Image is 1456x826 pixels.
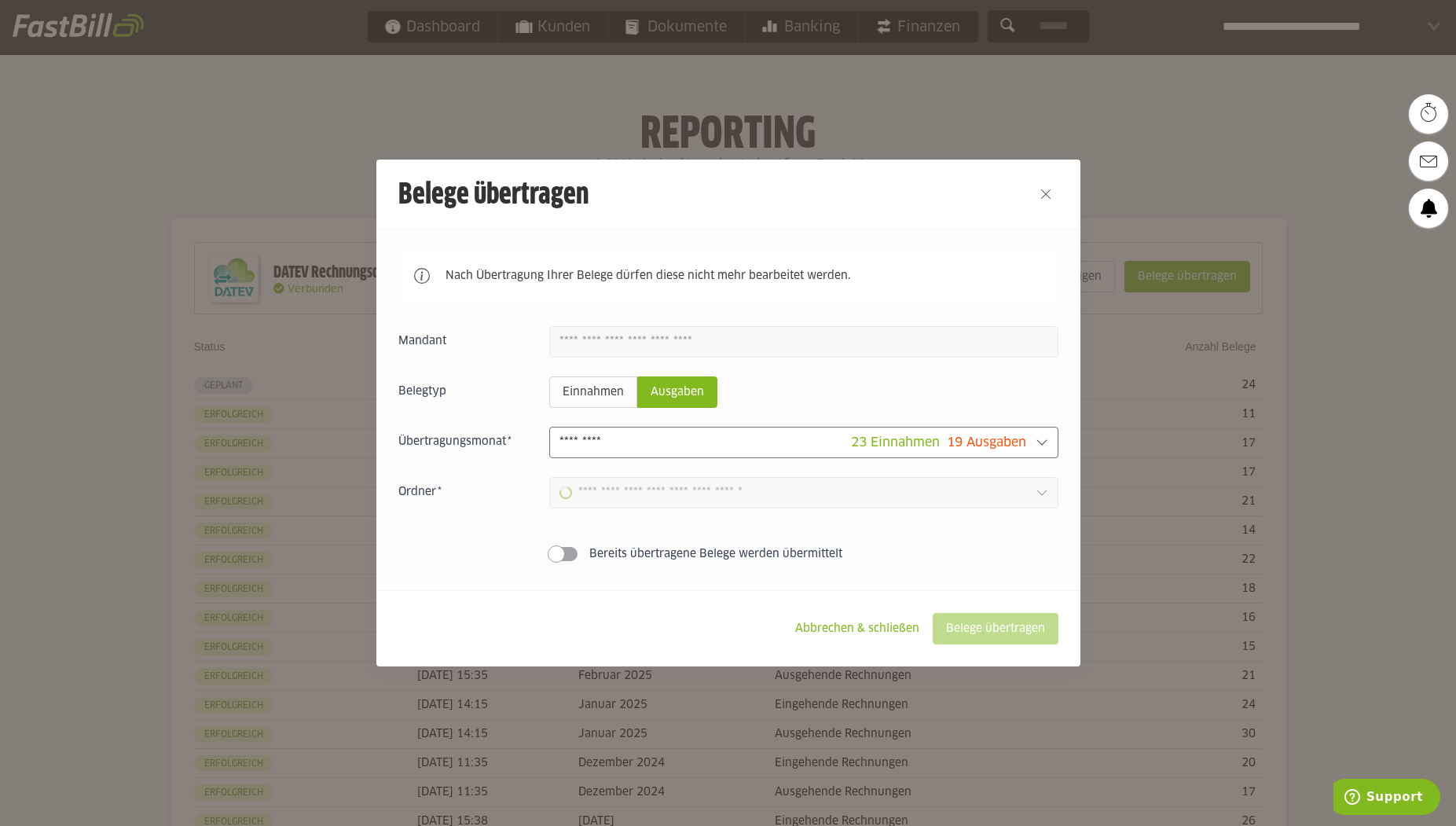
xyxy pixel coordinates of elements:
span: 23 Einnahmen [851,436,940,449]
sl-switch: Bereits übertragene Belege werden übermittelt [398,546,1058,562]
sl-radio-button: Ausgaben [637,376,717,408]
iframe: Öffnet ein Widget, in dem Sie weitere Informationen finden [1333,779,1440,818]
sl-button: Belege übertragen [933,613,1058,644]
sl-button: Abbrechen & schließen [782,613,933,644]
sl-radio-button: Einnahmen [549,376,637,408]
span: 19 Ausgaben [947,436,1026,449]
